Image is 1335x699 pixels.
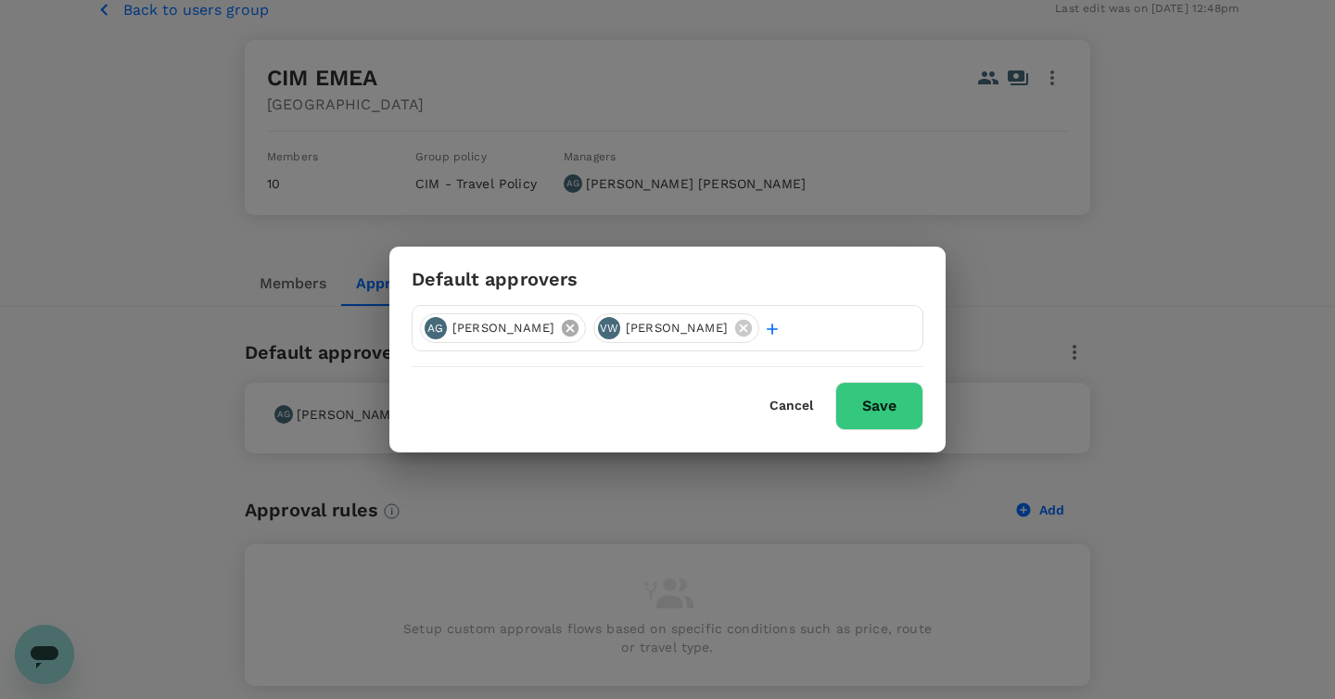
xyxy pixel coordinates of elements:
[441,320,566,337] span: [PERSON_NAME]
[420,313,586,343] div: AG[PERSON_NAME]
[835,382,923,430] button: Save
[598,317,620,339] div: VW
[425,317,447,339] div: AG
[593,313,759,343] div: VW[PERSON_NAME]
[615,320,739,337] span: [PERSON_NAME]
[769,399,813,413] button: Cancel
[412,269,578,290] h3: Default approvers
